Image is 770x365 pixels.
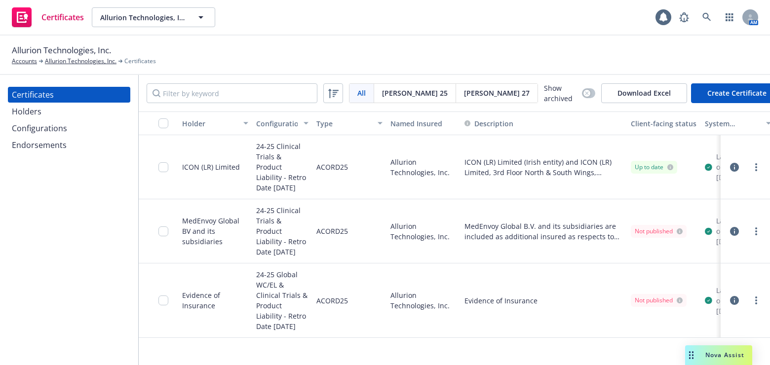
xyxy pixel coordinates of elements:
[464,88,530,98] span: [PERSON_NAME] 27
[182,216,248,247] div: MedEnvoy Global BV and its subsidiaries
[178,111,252,135] button: Holder
[316,205,348,257] div: ACORD25
[12,137,67,153] div: Endorsements
[627,111,701,135] button: Client-facing status
[8,104,130,119] a: Holders
[720,7,739,27] a: Switch app
[45,57,116,66] a: Allurion Technologies, Inc.
[631,118,697,129] div: Client-facing status
[12,104,41,119] div: Holders
[182,118,237,129] div: Holder
[8,120,130,136] a: Configurations
[635,296,683,305] div: Not published
[386,199,461,263] div: Allurion Technologies, Inc.
[635,227,683,236] div: Not published
[685,345,752,365] button: Nova Assist
[256,141,308,193] div: 24-25 Clinical Trials & Product Liability - Retro Date [DATE]
[386,111,461,135] button: Named Insured
[256,269,308,331] div: 24-25 Global WC/EL & Clinical Trials & Product Liability - Retro Date [DATE]
[316,141,348,193] div: ACORD25
[158,118,168,128] input: Select all
[252,111,312,135] button: Configuration
[464,221,623,242] button: MedEnvoy Global B.V. and its subsidiaries are included as additional insured as respects to the P...
[12,57,37,66] a: Accounts
[674,7,694,27] a: Report a Bug
[8,3,88,31] a: Certificates
[8,137,130,153] a: Endorsements
[382,88,448,98] span: [PERSON_NAME] 25
[386,263,461,338] div: Allurion Technologies, Inc.
[357,88,366,98] span: All
[8,87,130,103] a: Certificates
[750,161,762,173] a: more
[750,225,762,237] a: more
[464,157,623,178] button: ICON (LR) Limited (Irish entity) and ICON (LR) Limited, 3rd Floor North & South Wings, [STREET_AD...
[100,12,186,23] span: Allurion Technologies, Inc.
[158,295,168,305] input: Toggle Row Selected
[386,135,461,199] div: Allurion Technologies, Inc.
[635,163,673,172] div: Up to date
[12,87,54,103] div: Certificates
[182,162,240,172] div: ICON (LR) Limited
[464,295,538,306] button: Evidence of Insurance
[92,7,215,27] button: Allurion Technologies, Inc.
[12,44,111,57] span: Allurion Technologies, Inc.
[544,83,578,104] span: Show archived
[601,83,687,103] button: Download Excel
[12,120,67,136] div: Configurations
[685,345,697,365] div: Drag to move
[697,7,717,27] a: Search
[147,83,317,103] input: Filter by keyword
[464,118,513,129] button: Description
[312,111,386,135] button: Type
[256,205,308,257] div: 24-25 Clinical Trials & Product Liability - Retro Date [DATE]
[705,351,744,359] span: Nova Assist
[750,294,762,306] a: more
[41,13,84,21] span: Certificates
[316,269,348,331] div: ACORD25
[316,118,372,129] div: Type
[158,162,168,172] input: Toggle Row Selected
[390,118,457,129] div: Named Insured
[182,290,248,311] div: Evidence of Insurance
[705,118,760,129] div: System certificate last generated
[158,226,168,236] input: Toggle Row Selected
[124,57,156,66] span: Certificates
[256,118,298,129] div: Configuration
